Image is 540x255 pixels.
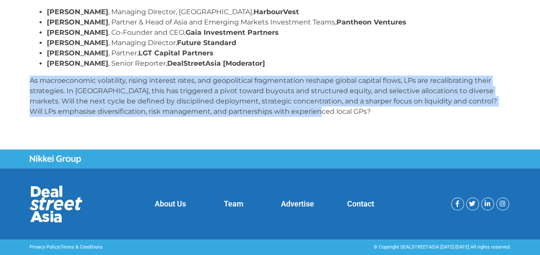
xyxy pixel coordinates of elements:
li: , Managing Director, [47,38,511,48]
strong: [PERSON_NAME] [47,59,108,67]
a: Contact [347,199,374,208]
li: , Partner, [47,48,511,58]
strong: DealStreetAsia [Moderator] [167,59,265,67]
strong: [PERSON_NAME] [47,49,108,57]
li: , Senior Reporter, [47,58,511,69]
strong: [PERSON_NAME] [47,39,108,47]
strong: [PERSON_NAME] [47,18,108,26]
li: , Managing Director, [GEOGRAPHIC_DATA], [47,7,511,17]
a: About Us [155,199,186,208]
div: © Copyright DEALSTREETASIA [DATE]-[DATE] All rights reserved. [275,244,511,251]
a: Advertise [281,199,314,208]
img: Nikkei Group [30,155,81,164]
strong: [PERSON_NAME] [47,28,108,36]
a: Terms & Conditions [61,244,103,250]
p: As macroeconomic volatility, rising interest rates, and geopolitical fragmentation reshape global... [30,76,511,117]
strong: LGT Capital Partners [138,49,214,57]
li: , Partner & Head of Asia and Emerging Markets Investment Teams, [47,17,511,27]
strong: HarbourVest [253,8,299,16]
p: | [30,244,266,251]
strong: Gaia Investment Partners [186,28,279,36]
strong: Pantheon Ventures [336,18,406,26]
li: , Co-Founder and CEO, [47,27,511,38]
strong: [PERSON_NAME] [47,8,108,16]
a: Privacy Policy [30,244,59,250]
a: Team [224,199,244,208]
strong: Future Standard [177,39,236,47]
